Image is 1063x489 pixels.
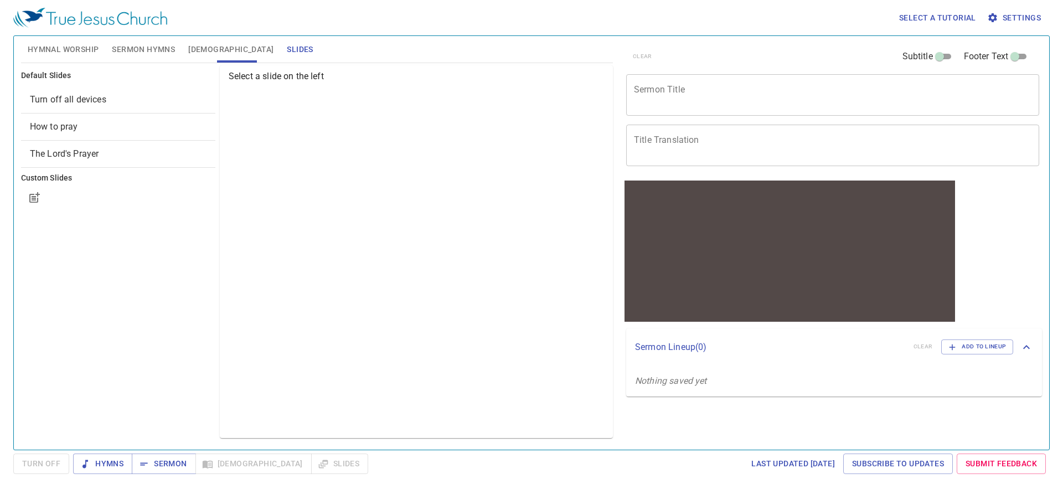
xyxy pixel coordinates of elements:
div: How to pray [21,114,215,140]
span: Select a tutorial [899,11,976,25]
span: [object Object] [30,121,78,132]
span: Hymnal Worship [28,43,99,56]
span: [DEMOGRAPHIC_DATA] [188,43,274,56]
h6: Custom Slides [21,172,215,184]
span: Subscribe to Updates [852,457,944,471]
span: Subtitle [902,50,933,63]
div: The Lord's Prayer [21,141,215,167]
span: Last updated [DATE] [751,457,835,471]
span: Add to Lineup [948,342,1006,352]
span: Slides [287,43,313,56]
button: Sermon [132,454,195,474]
p: Sermon Lineup ( 0 ) [635,341,905,354]
div: Turn off all devices [21,86,215,113]
span: [object Object] [30,94,106,105]
span: Footer Text [964,50,1009,63]
span: Settings [989,11,1041,25]
button: Add to Lineup [941,339,1013,354]
span: Hymns [82,457,123,471]
p: Select a slide on the left [229,70,608,83]
a: Submit Feedback [957,454,1046,474]
i: Nothing saved yet [635,375,707,386]
button: Hymns [73,454,132,474]
a: Subscribe to Updates [843,454,953,474]
iframe: from-child [622,178,958,325]
img: True Jesus Church [13,8,167,28]
h6: Default Slides [21,70,215,82]
span: Sermon [141,457,187,471]
span: [object Object] [30,148,99,159]
a: Last updated [DATE] [747,454,839,474]
button: Settings [985,8,1045,28]
button: Select a tutorial [895,8,981,28]
span: Sermon Hymns [112,43,175,56]
div: Sermon Lineup(0)clearAdd to Lineup [626,328,1042,365]
span: Submit Feedback [966,457,1037,471]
